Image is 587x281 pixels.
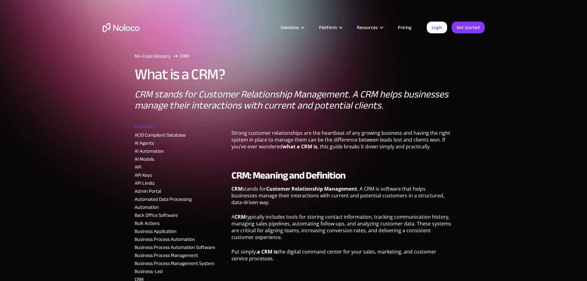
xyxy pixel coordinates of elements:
strong: CRM: Meaning and Definition [231,166,345,185]
a: Business Process Management [135,251,198,260]
p: stands for . A CRM is software that helps businesses manage their interactions with current and p... [231,185,452,210]
a: Login [427,22,447,33]
div: Platform [319,23,337,31]
a: API Limits [135,179,155,188]
a: Business Process Management System [135,259,214,268]
a: Bulk Actions [135,219,160,228]
a: Automated Data Processing [135,195,192,204]
a: Back Office Software [135,211,178,220]
strong: CRM [234,213,246,220]
div: Solutions [273,23,311,31]
a: Business Application [135,227,177,236]
div: Solutions [281,23,299,31]
p: Strong customer relationships are the heartbeat of any growing business and having the right syst... [231,130,452,155]
a: Business Process Automation [135,235,195,244]
p: A typically includes tools for storing contact information, tracking communication history, manag... [231,213,452,245]
strong: what a CRM is [283,143,317,150]
strong: a CRM is [257,248,278,255]
a: AI Automation [135,147,164,156]
div: Resources [357,23,378,31]
p: Put simply, the digital command center for your sales, marketing, and customer service processes. [231,248,452,267]
h2: Glossary [135,122,154,131]
a: Glossary [135,122,226,131]
a: Business-Led [135,267,163,276]
a: API [135,163,141,172]
div: Platform [311,23,349,31]
a: home [103,23,140,32]
a: Get started [452,22,485,33]
h1: What is a CRM? [135,66,225,83]
a: Pricing [390,23,419,31]
strong: CRM [231,185,243,192]
a: ACID Compliant Database [135,130,186,140]
a: AI Models [135,155,154,164]
strong: Customer Relationship Management [266,185,357,192]
div: Resources [349,23,390,31]
a: Business Process Automation Software [135,243,215,252]
a: Admin Portal [135,187,161,196]
a: API Keys [135,171,152,180]
p: CRM stands for Customer Relationship Management. A CRM helps businesses manage their interactions... [135,89,452,111]
a: AI Agents [135,138,154,148]
a: Automation [135,203,159,212]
